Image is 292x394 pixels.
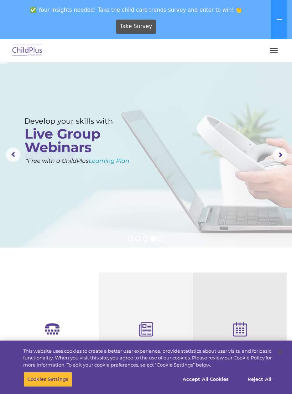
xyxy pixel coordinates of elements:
rs-layer: Develop your skills with [24,116,120,125]
img: ChildPlus by Procare Solutions [11,42,44,59]
button: Cookies Settings [24,372,72,387]
span: ✅ Your insights needed! Take the child care trends survey and enter to win! 👏 [3,3,270,17]
a: Learning Plan [89,157,129,164]
rs-layer: *Free with a ChildPlus [26,156,163,165]
button: Accept All Cookies [179,372,233,387]
button: Close [273,344,288,360]
span: Take Survey [120,20,152,33]
a: Take Survey [116,20,156,34]
button: Reject All [237,372,282,387]
rs-layer: Live Group Webinars [25,127,114,154]
div: This website uses cookies to create a better user experience, provide statistics about user visit... [23,348,272,369]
